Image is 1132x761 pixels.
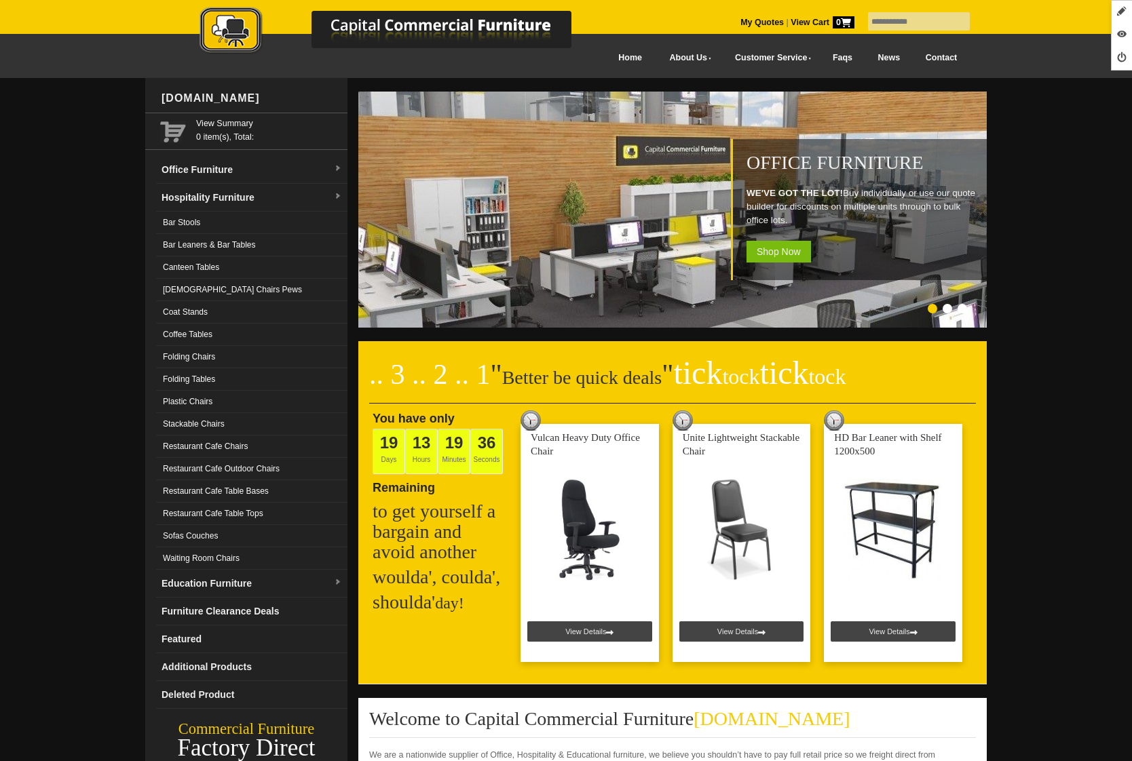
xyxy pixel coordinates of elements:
[491,359,502,390] span: "
[747,187,980,227] p: Buy individually or use our quote builder for discounts on multiple units through to bulk office ...
[470,429,503,474] span: Seconds
[156,625,347,653] a: Featured
[655,43,720,73] a: About Us
[445,433,464,452] span: 19
[833,16,854,28] span: 0
[156,547,347,570] a: Waiting Room Chairs
[334,193,342,201] img: dropdown
[824,410,844,431] img: tick tock deal clock
[334,165,342,173] img: dropdown
[789,18,854,27] a: View Cart0
[162,7,637,56] img: Capital Commercial Furniture Logo
[358,92,989,328] img: Office Furniture
[808,364,846,389] span: tock
[196,117,342,142] span: 0 item(s), Total:
[413,433,431,452] span: 13
[156,324,347,346] a: Coffee Tables
[156,156,347,184] a: Office Furnituredropdown
[478,433,496,452] span: 36
[405,429,438,474] span: Hours
[156,653,347,681] a: Additional Products
[156,279,347,301] a: [DEMOGRAPHIC_DATA] Chairs Pews
[358,320,989,330] a: Office Furniture WE'VE GOT THE LOT!Buy individually or use our quote builder for discounts on mul...
[156,301,347,324] a: Coat Stands
[156,525,347,547] a: Sofas Couches
[156,598,347,625] a: Furniture Clearance Deals
[156,212,347,234] a: Bar Stools
[145,739,347,758] div: Factory Direct
[156,503,347,525] a: Restaurant Cafe Table Tops
[156,458,347,480] a: Restaurant Cafe Outdoor Chairs
[156,480,347,503] a: Restaurant Cafe Table Bases
[156,78,347,119] div: [DOMAIN_NAME]
[156,391,347,413] a: Plastic Chairs
[156,234,347,256] a: Bar Leaners & Bar Tables
[145,720,347,739] div: Commercial Furniture
[943,304,952,313] li: Page dot 2
[747,153,980,173] h1: Office Furniture
[722,364,759,389] span: tock
[521,410,541,431] img: tick tock deal clock
[958,304,967,313] li: Page dot 3
[373,567,508,587] h2: woulda', coulda',
[913,43,970,73] a: Contact
[156,368,347,391] a: Folding Tables
[156,435,347,458] a: Restaurant Cafe Chairs
[435,594,464,612] span: day!
[196,117,342,130] a: View Summary
[673,410,693,431] img: tick tock deal clock
[747,188,843,198] strong: WE'VE GOT THE LOT!
[156,184,347,212] a: Hospitality Furnituredropdown
[720,43,820,73] a: Customer Service
[369,709,976,738] h2: Welcome to Capital Commercial Furniture
[694,708,850,729] span: [DOMAIN_NAME]
[747,241,811,262] span: Shop Now
[791,18,854,27] strong: View Cart
[662,359,846,390] span: "
[156,346,347,368] a: Folding Chairs
[369,363,976,404] h2: Better be quick deals
[369,359,491,390] span: .. 3 .. 2 .. 1
[156,570,347,598] a: Education Furnituredropdown
[373,412,455,425] span: You have only
[373,501,508,562] h2: to get yourself a bargain and avoid another
[373,429,405,474] span: Days
[438,429,470,474] span: Minutes
[162,7,637,60] a: Capital Commercial Furniture Logo
[380,433,398,452] span: 19
[373,475,435,494] span: Remaining
[156,413,347,435] a: Stackable Chairs
[740,18,784,27] a: My Quotes
[156,681,347,709] a: Deleted Product
[928,304,937,313] li: Page dot 1
[373,592,508,613] h2: shoulda'
[820,43,865,73] a: Faqs
[334,579,342,587] img: dropdown
[673,355,846,391] span: tick tick
[865,43,913,73] a: News
[156,256,347,279] a: Canteen Tables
